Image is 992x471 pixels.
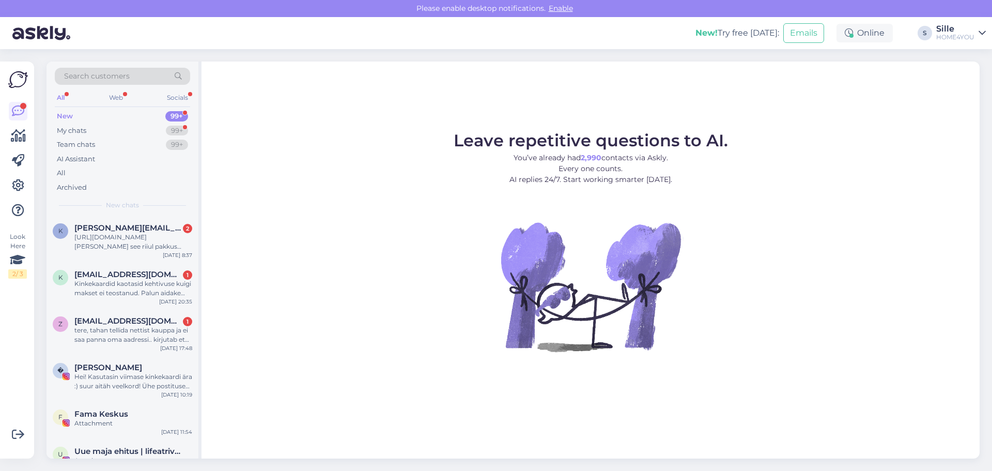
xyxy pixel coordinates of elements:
span: koost.k@gmail.com [74,270,182,279]
div: My chats [57,126,86,136]
div: Web [107,91,125,104]
div: 1 [183,270,192,280]
div: Kinkekaardid kaotasid kehtivuse kuigi makset ei teostanud. Palun aidake kinkekaardid uuesti aktiv... [74,279,192,298]
div: All [55,91,67,104]
div: 2 / 3 [8,269,27,279]
div: 99+ [166,140,188,150]
div: All [57,168,66,178]
div: [DATE] 20:35 [159,298,192,306]
div: 99+ [166,126,188,136]
div: HOME4YOU [936,33,974,41]
div: AI Assistant [57,154,95,164]
div: Archived [57,183,87,193]
div: S [918,26,932,40]
div: Attachment [74,419,192,428]
img: Askly Logo [8,70,28,89]
span: kristina.satsevskaja@gmail.com [74,223,182,233]
button: Emails [783,23,824,43]
span: z [58,320,63,328]
div: 1 [183,317,192,326]
span: U [58,450,63,458]
span: Leave repetitive questions to AI. [454,130,728,150]
div: Team chats [57,140,95,150]
span: 𝐂𝐀𝐑𝐎𝐋𝐘𝐍 𝐏𝐀𝐉𝐔𝐋𝐀 [74,363,142,372]
b: 2,990 [581,153,601,162]
div: Attachment [74,456,192,465]
div: Hei! Kasutasin viimase kinkekaardi ära :) suur aitäh veelkord! Ühe postituse teen veel sellele li... [74,372,192,391]
div: Try free [DATE]: [695,27,779,39]
a: SilleHOME4YOU [936,25,986,41]
span: k [58,274,63,281]
span: Search customers [64,71,130,82]
div: Sille [936,25,974,33]
div: New [57,111,73,121]
span: zriehakainen@gmail.com [74,316,182,326]
span: New chats [106,201,139,210]
div: Online [836,24,893,42]
span: F [58,413,63,421]
div: tere, tahan tellida nettist kauppa ja ei saa panna oma aadressi.. kirjutab et on vale. [PERSON_NA... [74,326,192,344]
b: New! [695,28,718,38]
div: Look Here [8,232,27,279]
div: [DATE] 10:19 [161,391,192,399]
div: Socials [165,91,190,104]
img: No Chat active [498,193,684,379]
p: You’ve already had contacts via Askly. Every one counts. AI replies 24/7. Start working smarter [... [454,153,728,185]
div: [URL][DOMAIN_NAME][PERSON_NAME] see riiul pakkus huvi, aga tahan täpsusatada mõned [PERSON_NAME].... [74,233,192,251]
div: [DATE] 8:37 [163,251,192,259]
div: [DATE] 17:48 [160,344,192,352]
div: 99+ [165,111,188,121]
span: Enable [546,4,576,13]
div: [DATE] 11:54 [161,428,192,436]
span: k [58,227,63,235]
span: Fama Keskus [74,409,128,419]
span: � [57,367,64,374]
span: Uue maja ehitus | lifeatriverside [74,447,182,456]
div: 2 [183,224,192,233]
